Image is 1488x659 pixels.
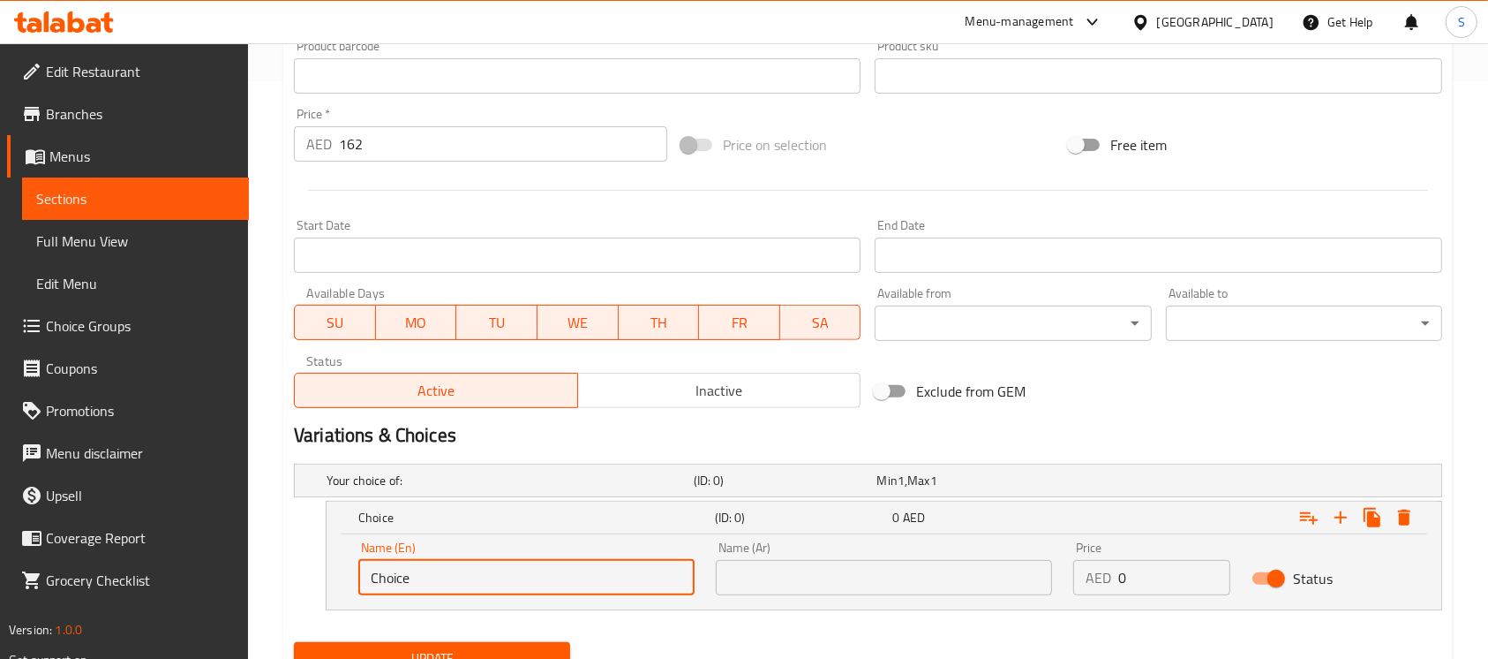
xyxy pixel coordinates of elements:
span: Inactive [585,378,854,404]
span: Branches [46,103,235,125]
a: Promotions [7,390,249,432]
a: Sections [22,178,249,220]
span: Active [302,378,571,404]
a: Full Menu View [22,220,249,262]
button: WE [537,305,619,340]
h2: Variations & Choices [294,422,1442,449]
span: TH [626,310,693,336]
span: Menus [49,146,235,167]
span: 1.0.0 [55,618,82,641]
span: Free item [1110,134,1167,155]
button: SU [294,305,376,340]
span: Exclude from GEM [916,381,1026,402]
span: Edit Menu [36,273,235,294]
h5: Your choice of: [327,472,687,489]
span: 1 [898,469,905,492]
a: Grocery Checklist [7,559,249,602]
span: WE [545,310,612,336]
a: Branches [7,93,249,135]
h5: (ID: 0) [694,472,870,489]
span: 0 [892,506,899,529]
input: Please enter product sku [875,58,1441,94]
div: [GEOGRAPHIC_DATA] [1157,12,1274,32]
div: ​ [1166,306,1442,341]
span: Version: [9,618,52,641]
span: SA [787,310,854,336]
span: Sections [36,188,235,209]
span: TU [463,310,530,336]
a: Edit Menu [22,262,249,305]
div: , [876,472,1053,489]
span: Min [876,469,897,492]
span: AED [903,506,925,529]
span: Menu disclaimer [46,443,235,464]
div: Expand [327,502,1441,534]
button: Active [294,373,578,408]
span: Choice Groups [46,315,235,337]
a: Coupons [7,347,249,390]
a: Upsell [7,474,249,517]
a: Coverage Report [7,517,249,559]
span: Max [907,469,929,492]
span: Price on selection [723,134,827,155]
span: Coverage Report [46,527,235,549]
span: Full Menu View [36,231,235,252]
input: Please enter product barcode [294,58,860,94]
input: Enter name En [358,560,695,595]
a: Edit Restaurant [7,50,249,93]
span: Edit Restaurant [46,61,235,82]
button: Inactive [577,373,861,408]
input: Please enter price [339,126,667,162]
div: Menu-management [966,11,1074,33]
span: S [1458,12,1465,32]
span: Upsell [46,485,235,506]
a: Menus [7,135,249,178]
h5: (ID: 0) [715,509,886,526]
button: Delete Choice [1388,502,1420,534]
button: TH [619,305,700,340]
span: 1 [930,469,937,492]
a: Menu disclaimer [7,432,249,474]
input: Please enter price [1118,560,1230,595]
span: MO [383,310,450,336]
button: MO [376,305,457,340]
p: AED [306,133,332,155]
p: AED [1086,567,1111,588]
span: SU [302,310,369,336]
div: ​ [875,306,1151,341]
button: FR [699,305,780,340]
input: Enter name Ar [716,560,1052,595]
button: SA [780,305,861,340]
span: FR [706,310,773,336]
span: Grocery Checklist [46,570,235,591]
span: Promotions [46,400,235,421]
a: Choice Groups [7,305,249,347]
button: Add choice group [1293,502,1325,534]
span: Coupons [46,358,235,379]
div: Expand [295,465,1441,496]
button: Add new choice [1325,502,1356,534]
button: TU [456,305,537,340]
span: Status [1293,568,1333,589]
h5: Choice [358,509,708,526]
button: Clone new choice [1356,502,1388,534]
